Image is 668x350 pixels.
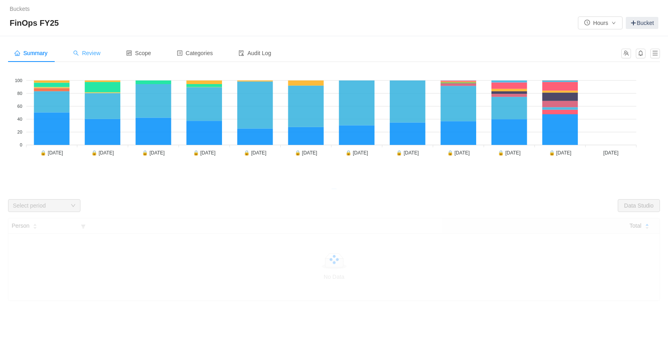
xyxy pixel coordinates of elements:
[40,150,63,156] tspan: 🔒 [DATE]
[13,202,67,210] div: Select period
[177,50,213,56] span: Categories
[238,50,271,56] span: Audit Log
[14,50,47,56] span: Summary
[17,104,22,109] tspan: 60
[345,150,368,156] tspan: 🔒 [DATE]
[17,91,22,96] tspan: 80
[626,17,658,29] a: Bucket
[10,16,64,29] span: FinOps FY25
[126,50,151,56] span: Scope
[621,49,631,58] button: icon: team
[14,50,20,56] i: icon: home
[396,150,419,156] tspan: 🔒 [DATE]
[193,150,216,156] tspan: 🔒 [DATE]
[142,150,164,156] tspan: 🔒 [DATE]
[71,203,76,209] i: icon: down
[15,78,22,83] tspan: 100
[73,50,79,56] i: icon: search
[549,150,571,156] tspan: 🔒 [DATE]
[126,50,132,56] i: icon: control
[295,150,317,156] tspan: 🔒 [DATE]
[10,6,30,12] a: Buckets
[17,130,22,134] tspan: 20
[498,150,520,156] tspan: 🔒 [DATE]
[73,50,101,56] span: Review
[17,117,22,121] tspan: 40
[20,142,22,147] tspan: 0
[650,49,660,58] button: icon: menu
[177,50,183,56] i: icon: profile
[447,150,470,156] tspan: 🔒 [DATE]
[636,49,645,58] button: icon: bell
[578,16,623,29] button: icon: clock-circleHoursicon: down
[603,150,619,156] tspan: [DATE]
[244,150,266,156] tspan: 🔒 [DATE]
[238,50,244,56] i: icon: audit
[91,150,114,156] tspan: 🔒 [DATE]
